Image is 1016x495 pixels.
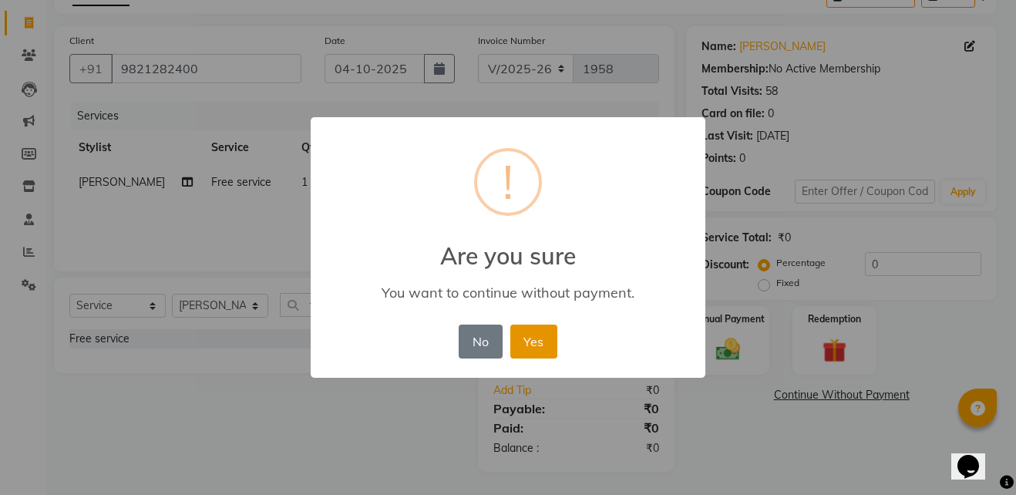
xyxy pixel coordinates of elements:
[333,284,683,301] div: You want to continue without payment.
[510,325,557,359] button: Yes
[503,151,513,213] div: !
[311,224,705,270] h2: Are you sure
[459,325,502,359] button: No
[951,433,1001,480] iframe: chat widget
